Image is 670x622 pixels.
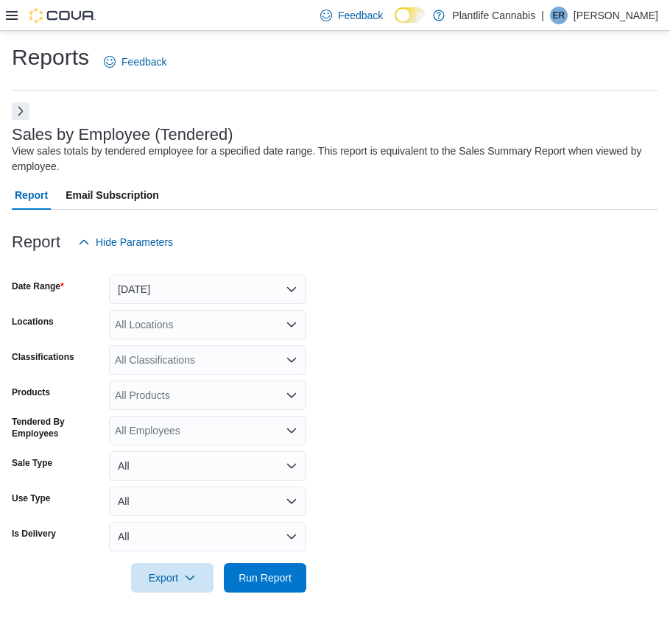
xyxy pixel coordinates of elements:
span: Feedback [121,54,166,69]
button: [DATE] [109,275,306,304]
span: ER [553,7,565,24]
a: Feedback [98,47,172,77]
span: Export [140,563,205,593]
button: All [109,451,306,481]
label: Date Range [12,280,64,292]
span: Report [15,180,48,210]
label: Sale Type [12,457,52,469]
p: Plantlife Cannabis [452,7,535,24]
h3: Sales by Employee (Tendered) [12,126,233,144]
input: Dark Mode [395,7,426,23]
button: Open list of options [286,319,297,331]
button: All [109,522,306,551]
span: Hide Parameters [96,235,173,250]
span: Run Report [239,570,292,585]
button: Run Report [224,563,306,593]
div: Ernie Reyes [550,7,568,24]
p: [PERSON_NAME] [574,7,658,24]
label: Use Type [12,492,50,504]
span: Email Subscription [66,180,159,210]
button: All [109,487,306,516]
button: Hide Parameters [72,227,179,257]
h3: Report [12,233,60,251]
a: Feedback [314,1,389,30]
div: View sales totals by tendered employee for a specified date range. This report is equivalent to t... [12,144,651,174]
label: Locations [12,316,54,328]
button: Open list of options [286,389,297,401]
button: Open list of options [286,354,297,366]
h1: Reports [12,43,89,72]
label: Classifications [12,351,74,363]
span: Feedback [338,8,383,23]
label: Is Delivery [12,528,56,540]
label: Products [12,386,50,398]
p: | [541,7,544,24]
button: Export [131,563,214,593]
button: Open list of options [286,425,297,437]
label: Tendered By Employees [12,416,103,439]
img: Cova [29,8,96,23]
button: Next [12,102,29,120]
